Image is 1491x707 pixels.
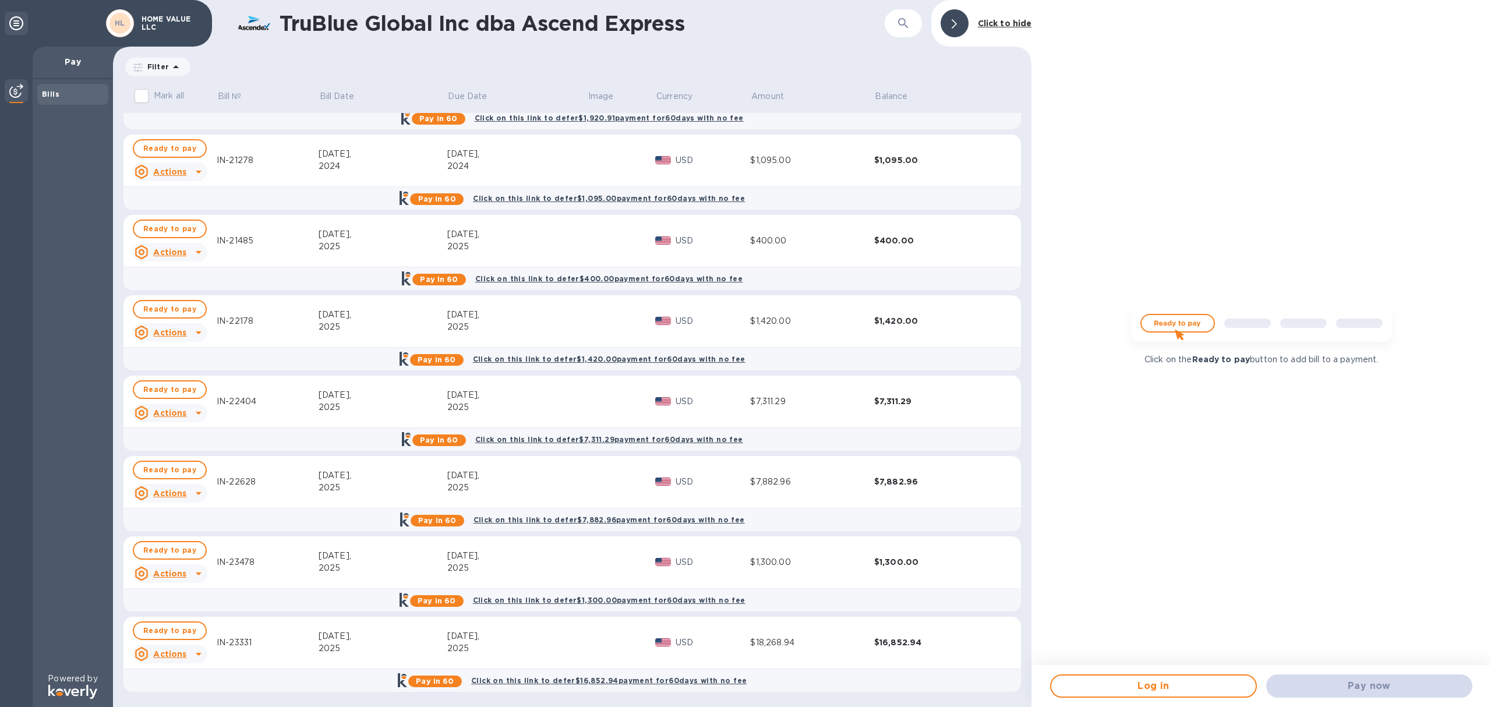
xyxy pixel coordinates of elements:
[218,90,242,102] p: Bill №
[416,677,454,685] b: Pay in 60
[319,630,447,642] div: [DATE],
[875,90,923,102] span: Balance
[319,562,447,574] div: 2025
[473,355,745,363] b: Click on this link to defer $1,420.00 payment for 60 days with no fee
[217,476,319,488] div: IN-22628
[655,558,671,566] img: USD
[418,596,455,605] b: Pay in 60
[447,630,587,642] div: [DATE],
[588,90,614,102] p: Image
[447,309,587,321] div: [DATE],
[447,469,587,482] div: [DATE],
[48,685,97,699] img: Logo
[115,19,125,27] b: HL
[750,556,874,568] div: $1,300.00
[42,90,59,98] b: Bills
[750,395,874,408] div: $7,311.29
[217,395,319,408] div: IN-22404
[319,550,447,562] div: [DATE],
[447,228,587,241] div: [DATE],
[143,222,196,236] span: Ready to pay
[874,637,998,648] div: $16,852.94
[447,401,587,413] div: 2025
[143,463,196,477] span: Ready to pay
[143,142,196,155] span: Ready to pay
[280,11,785,36] h1: TruBlue Global Inc dba Ascend Express
[874,235,998,246] div: $400.00
[133,380,207,399] button: Ready to pay
[42,56,104,68] p: Pay
[153,569,186,578] u: Actions
[655,638,671,646] img: USD
[1144,353,1378,366] p: Click on the button to add bill to a payment.
[420,436,458,444] b: Pay in 60
[143,62,169,72] p: Filter
[656,90,692,102] p: Currency
[676,476,751,488] p: USD
[418,195,456,203] b: Pay in 60
[655,236,671,245] img: USD
[420,275,458,284] b: Pay in 60
[750,315,874,327] div: $1,420.00
[133,461,207,479] button: Ready to pay
[319,469,447,482] div: [DATE],
[319,241,447,253] div: 2025
[448,90,502,102] span: Due Date
[875,90,907,102] p: Balance
[217,315,319,327] div: IN-22178
[655,397,671,405] img: USD
[217,154,319,167] div: IN-21278
[319,228,447,241] div: [DATE],
[319,642,447,655] div: 2025
[750,476,874,488] div: $7,882.96
[133,541,207,560] button: Ready to pay
[419,114,457,123] b: Pay in 60
[153,649,186,659] u: Actions
[218,90,257,102] span: Bill №
[448,90,487,102] p: Due Date
[676,235,751,247] p: USD
[447,482,587,494] div: 2025
[319,482,447,494] div: 2025
[320,90,354,102] p: Bill Date
[143,624,196,638] span: Ready to pay
[750,235,874,247] div: $400.00
[676,395,751,408] p: USD
[133,300,207,319] button: Ready to pay
[751,90,799,102] span: Amount
[320,90,369,102] span: Bill Date
[133,621,207,640] button: Ready to pay
[217,637,319,649] div: IN-23331
[874,476,998,487] div: $7,882.96
[418,355,455,364] b: Pay in 60
[655,478,671,486] img: USD
[319,309,447,321] div: [DATE],
[154,90,184,102] p: Mark all
[319,401,447,413] div: 2025
[133,139,207,158] button: Ready to pay
[473,596,745,605] b: Click on this link to defer $1,300.00 payment for 60 days with no fee
[143,543,196,557] span: Ready to pay
[676,637,751,649] p: USD
[750,637,874,649] div: $18,268.94
[874,395,998,407] div: $7,311.29
[153,167,186,176] u: Actions
[978,19,1032,28] b: Click to hide
[447,160,587,172] div: 2024
[1050,674,1256,698] button: Log in
[447,241,587,253] div: 2025
[447,389,587,401] div: [DATE],
[1192,355,1250,364] b: Ready to pay
[153,489,186,498] u: Actions
[447,148,587,160] div: [DATE],
[751,90,784,102] p: Amount
[655,156,671,164] img: USD
[153,328,186,337] u: Actions
[474,515,745,524] b: Click on this link to defer $7,882.96 payment for 60 days with no fee
[475,435,743,444] b: Click on this link to defer $7,311.29 payment for 60 days with no fee
[676,556,751,568] p: USD
[676,315,751,327] p: USD
[473,194,745,203] b: Click on this link to defer $1,095.00 payment for 60 days with no fee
